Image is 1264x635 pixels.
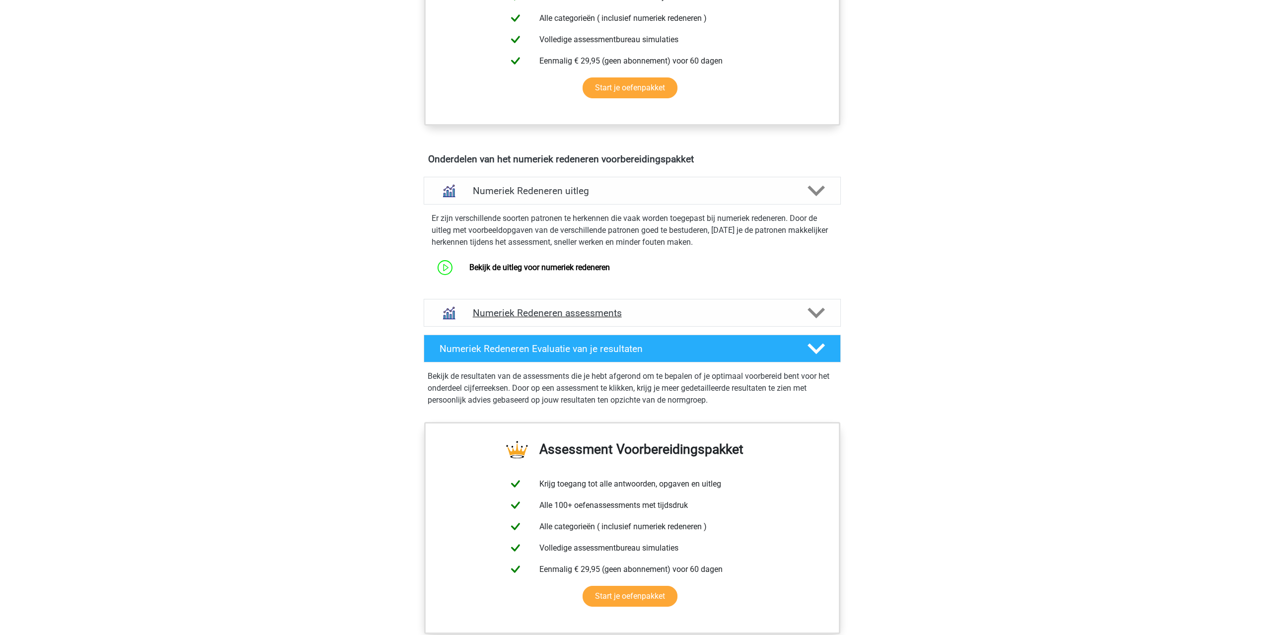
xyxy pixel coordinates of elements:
[469,263,610,272] a: Bekijk de uitleg voor numeriek redeneren
[436,178,461,204] img: numeriek redeneren uitleg
[420,335,845,362] a: Numeriek Redeneren Evaluatie van je resultaten
[473,307,792,319] h4: Numeriek Redeneren assessments
[473,185,792,197] h4: Numeriek Redeneren uitleg
[440,343,792,354] h4: Numeriek Redeneren Evaluatie van je resultaten
[420,299,845,327] a: assessments Numeriek Redeneren assessments
[428,370,837,406] p: Bekijk de resultaten van de assessments die je hebt afgerond om te bepalen of je optimaal voorber...
[583,77,677,98] a: Start je oefenpakket
[432,212,833,248] p: Er zijn verschillende soorten patronen te herkennen die vaak worden toegepast bij numeriek redene...
[420,177,845,205] a: uitleg Numeriek Redeneren uitleg
[428,153,836,165] h4: Onderdelen van het numeriek redeneren voorbereidingspakket
[436,300,461,326] img: numeriek redeneren assessments
[583,586,677,607] a: Start je oefenpakket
